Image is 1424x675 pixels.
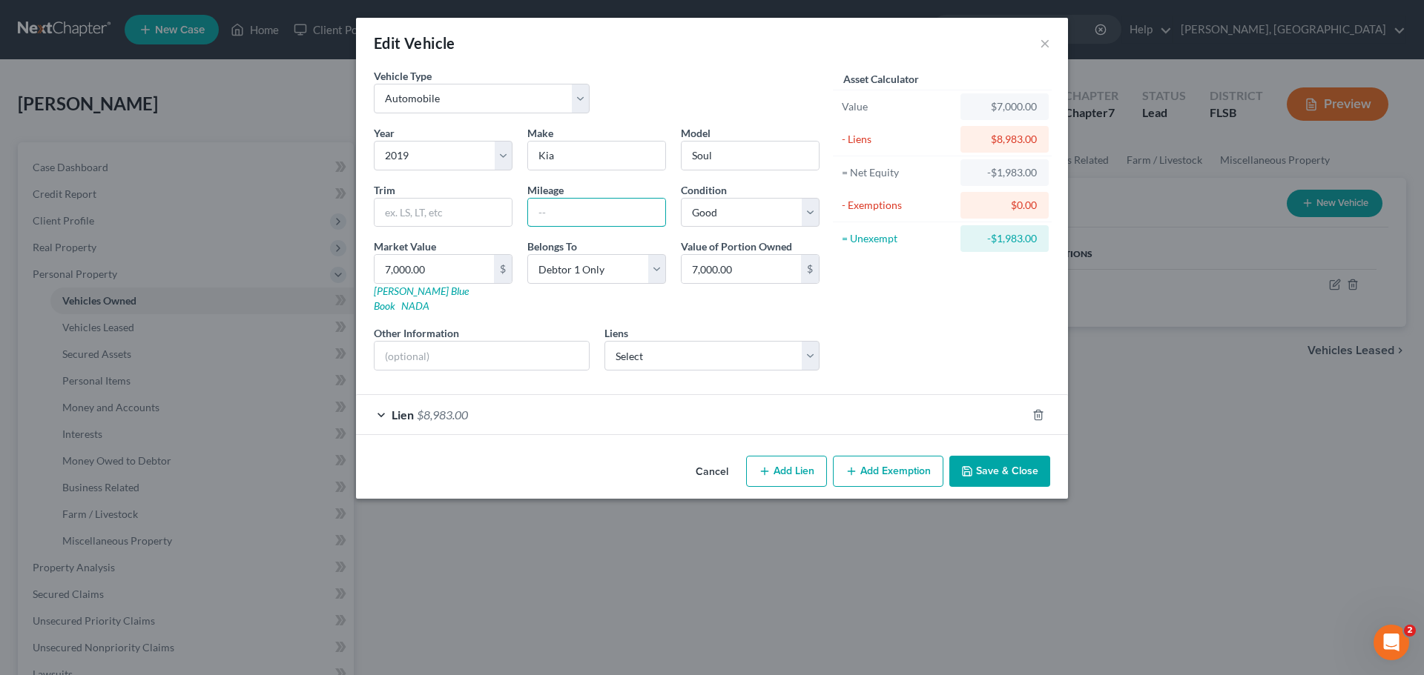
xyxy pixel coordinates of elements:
[374,125,395,141] label: Year
[842,231,954,246] div: = Unexempt
[374,285,469,312] a: [PERSON_NAME] Blue Book
[842,198,954,213] div: - Exemptions
[681,239,792,254] label: Value of Portion Owned
[374,239,436,254] label: Market Value
[842,132,954,147] div: - Liens
[375,255,494,283] input: 0.00
[527,240,577,253] span: Belongs To
[682,255,801,283] input: 0.00
[949,456,1050,487] button: Save & Close
[494,255,512,283] div: $
[842,165,954,180] div: = Net Equity
[375,199,512,227] input: ex. LS, LT, etc
[401,299,429,312] a: NADA
[681,125,711,141] label: Model
[392,408,414,422] span: Lien
[374,182,395,198] label: Trim
[972,231,1037,246] div: -$1,983.00
[1040,34,1050,52] button: ×
[972,99,1037,114] div: $7,000.00
[375,342,589,370] input: (optional)
[801,255,819,283] div: $
[604,325,628,341] label: Liens
[746,456,827,487] button: Add Lien
[528,199,665,227] input: --
[972,165,1037,180] div: -$1,983.00
[972,132,1037,147] div: $8,983.00
[681,182,727,198] label: Condition
[1404,625,1416,636] span: 2
[374,325,459,341] label: Other Information
[527,182,564,198] label: Mileage
[374,68,432,84] label: Vehicle Type
[833,456,943,487] button: Add Exemption
[684,457,740,487] button: Cancel
[417,408,468,422] span: $8,983.00
[1374,625,1409,660] iframe: Intercom live chat
[527,127,553,139] span: Make
[972,198,1037,213] div: $0.00
[842,99,954,114] div: Value
[843,71,919,87] label: Asset Calculator
[528,142,665,170] input: ex. Nissan
[682,142,819,170] input: ex. Altima
[374,33,455,53] div: Edit Vehicle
